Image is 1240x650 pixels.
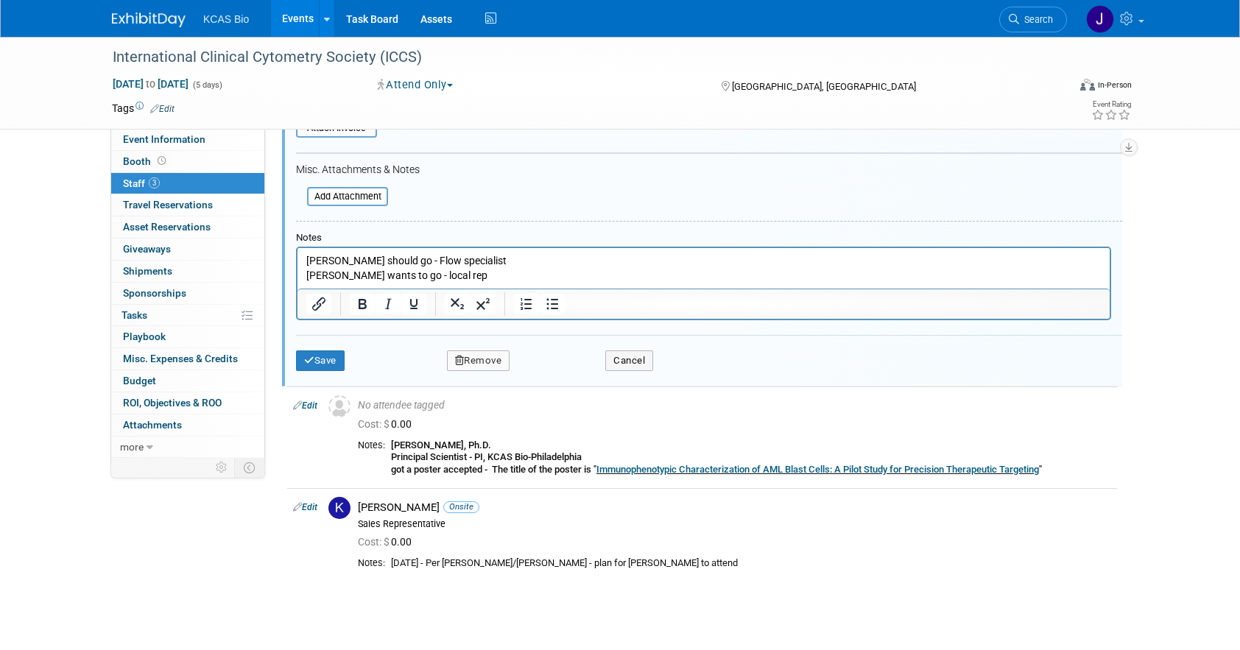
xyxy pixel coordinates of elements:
[123,133,205,145] span: Event Information
[123,221,211,233] span: Asset Reservations
[123,419,182,431] span: Attachments
[123,331,166,342] span: Playbook
[123,199,213,211] span: Travel Reservations
[150,104,175,114] a: Edit
[391,451,582,462] b: Principal Scientist - PI, KCAS Bio-Philadelphia
[350,294,375,314] button: Bold
[112,77,189,91] span: [DATE] [DATE]
[123,287,186,299] span: Sponsorships
[123,177,160,189] span: Staff
[358,501,1111,515] div: [PERSON_NAME]
[373,77,459,93] button: Attend Only
[123,265,172,277] span: Shipments
[1091,101,1131,108] div: Event Rating
[111,129,264,150] a: Event Information
[144,78,158,90] span: to
[111,326,264,347] a: Playbook
[732,81,916,92] span: [GEOGRAPHIC_DATA], [GEOGRAPHIC_DATA]
[376,294,401,314] button: Italic
[605,350,653,371] button: Cancel
[111,414,264,436] a: Attachments
[111,151,264,172] a: Booth
[306,294,331,314] button: Insert/edit link
[123,155,169,167] span: Booth
[540,294,565,314] button: Bullet list
[111,305,264,326] a: Tasks
[401,294,426,314] button: Underline
[111,283,264,304] a: Sponsorships
[111,437,264,458] a: more
[514,294,539,314] button: Numbered list
[358,557,385,569] div: Notes:
[358,536,391,548] span: Cost: $
[112,13,186,27] img: ExhibitDay
[358,536,418,548] span: 0.00
[391,557,1111,570] div: [DATE] - Per [PERSON_NAME]/[PERSON_NAME] - plan for [PERSON_NAME] to attend
[111,348,264,370] a: Misc. Expenses & Credits
[1086,5,1114,33] img: Jason Hannah
[155,155,169,166] span: Booth not reserved yet
[111,173,264,194] a: Staff3
[358,418,418,430] span: 0.00
[121,309,147,321] span: Tasks
[296,232,1111,244] div: Notes
[391,439,491,451] b: [PERSON_NAME], Ph.D.
[296,350,345,371] button: Save
[203,13,249,25] span: KCAS Bio
[1097,80,1132,91] div: In-Person
[123,397,222,409] span: ROI, Objectives & ROO
[447,350,510,371] button: Remove
[358,399,1111,412] div: No attendee tagged
[111,261,264,282] a: Shipments
[443,501,479,512] span: Onsite
[999,7,1067,32] a: Search
[111,392,264,414] a: ROI, Objectives & ROO
[596,464,1039,475] a: Immunophenotypic Characterization of AML Blast Cells: A Pilot Study for Precision Therapeutic Tar...
[980,77,1132,99] div: Event Format
[235,458,265,477] td: Toggle Event Tabs
[358,439,385,451] div: Notes:
[296,163,1122,177] div: Misc. Attachments & Notes
[328,395,350,417] img: Unassigned-User-Icon.png
[191,80,222,90] span: (5 days)
[1080,79,1095,91] img: Format-Inperson.png
[112,101,175,116] td: Tags
[111,370,264,392] a: Budget
[123,353,238,364] span: Misc. Expenses & Credits
[358,518,1111,530] div: Sales Representative
[111,194,264,216] a: Travel Reservations
[471,294,496,314] button: Superscript
[123,375,156,386] span: Budget
[293,502,317,512] a: Edit
[111,216,264,238] a: Asset Reservations
[328,497,350,519] img: K.jpg
[108,44,1045,71] div: International Clinical Cytometry Society (ICCS)
[391,464,1042,475] b: got a poster accepted - The title of the poster is " "
[123,243,171,255] span: Giveaways
[120,441,144,453] span: more
[297,248,1110,289] iframe: Rich Text Area
[293,400,317,411] a: Edit
[445,294,470,314] button: Subscript
[1019,14,1053,25] span: Search
[149,177,160,188] span: 3
[358,418,391,430] span: Cost: $
[111,239,264,260] a: Giveaways
[209,458,235,477] td: Personalize Event Tab Strip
